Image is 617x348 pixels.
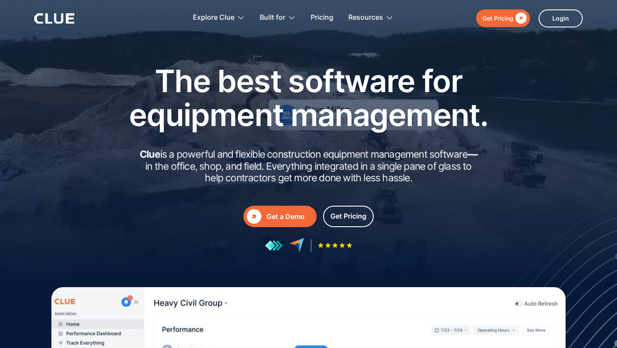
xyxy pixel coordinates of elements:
[539,9,583,27] a: Login
[243,206,317,227] a: Get a Demo
[247,209,261,224] div: 
[476,9,530,27] a: Get Pricing
[260,4,285,31] div: Built for
[348,4,393,31] div: Resources
[574,307,617,348] iframe: Chat Widget
[267,211,313,222] div: Get a Demo
[260,4,296,31] div: Built for
[330,211,366,222] div: Get Pricing
[468,148,477,160] strong: —
[348,4,383,31] div: Resources
[265,240,283,251] img: reviews at getapp
[116,64,501,132] h1: The best software for equipment management.
[513,13,527,24] div: 
[482,13,513,24] div: Get Pricing
[289,238,304,253] img: reviews at capterra
[311,4,333,31] a: Pricing
[140,148,160,160] strong: Clue
[137,149,480,184] h2: is a powerful and flexible construction equipment management software in the office, shop, and fi...
[323,206,374,227] a: Get Pricing
[193,4,245,31] div: Explore Clue
[193,4,234,31] div: Explore Clue
[318,243,352,248] img: Five-star rating icon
